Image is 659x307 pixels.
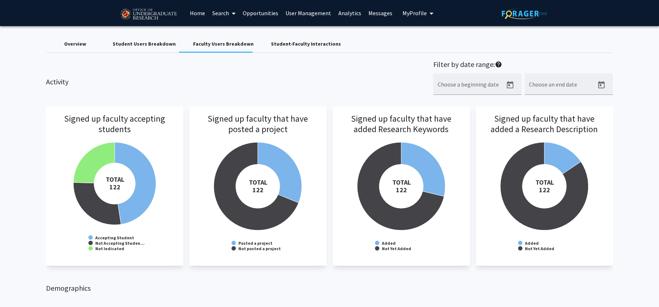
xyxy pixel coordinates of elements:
span: My Profile [403,9,427,17]
h3: Signed up faculty that have added a Research Description [483,114,606,154]
mat-icon: help [495,60,502,69]
div: Faculty Users Breakdown [193,40,254,48]
button: Open calendar [594,78,609,92]
text: Added [381,240,396,246]
text: Accepting Student [95,235,134,240]
text: Not Indicated [95,246,124,251]
text: Not Yet Added [382,246,411,251]
tspan: TOTAL 122 [249,178,267,194]
a: Opportunities [239,0,282,26]
div: Student-Faculty Interactions [271,40,341,48]
tspan: TOTAL 122 [535,178,554,194]
img: University of Maryland Logo [118,5,179,24]
div: Overview [64,40,86,48]
text: Not Yet Added [525,246,554,251]
h3: Signed up faculty that have posted a project [196,114,319,154]
a: Home [186,0,209,26]
h2: Demographics [46,284,613,293]
h3: Signed up faculty that have added Research Keywords [340,114,463,154]
a: Analytics [335,0,365,26]
text: Not Accepting Studen… [95,240,145,246]
a: User Management [282,0,335,26]
iframe: Chat [5,274,31,302]
div: Student Users Breakdown [113,40,176,48]
img: ForagerOne Logo [502,8,547,19]
tspan: TOTAL 122 [392,178,410,194]
h2: Activity [46,60,68,86]
a: Search [209,0,239,26]
text: Added [525,240,539,246]
text: Not posted a project [238,246,281,251]
text: Posted a project [238,240,272,246]
a: Messages [365,0,396,26]
h2: Filter by date range: [433,60,613,71]
button: Open calendar [503,78,517,92]
h3: Signed up faculty accepting students [53,114,176,154]
tspan: TOTAL 122 [106,175,124,191]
